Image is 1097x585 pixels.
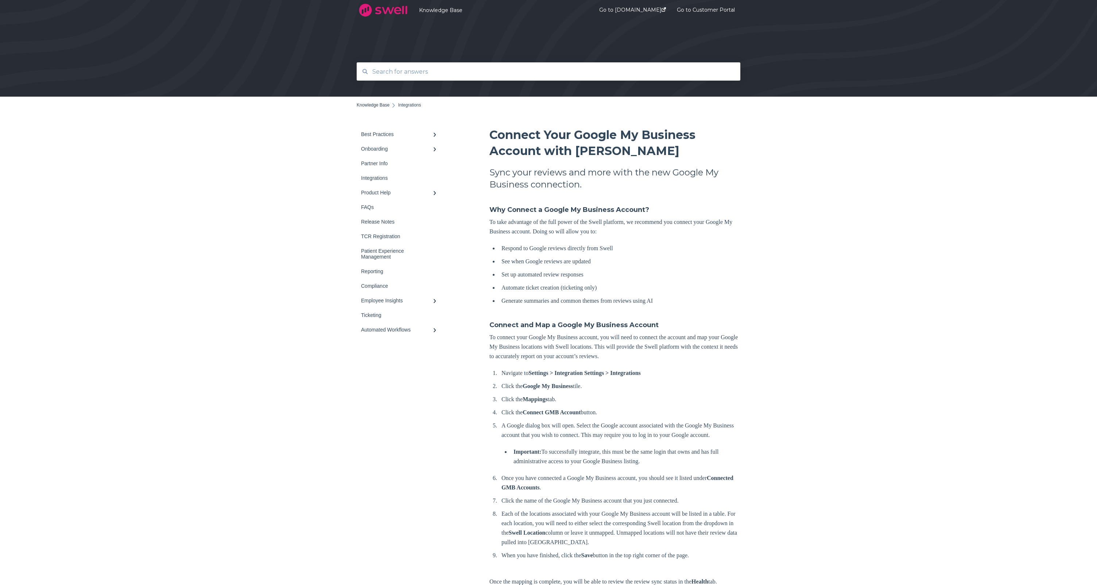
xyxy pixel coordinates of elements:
[357,156,444,171] a: Partner Info
[489,166,740,190] h2: Sync your reviews and more with the new Google My Business connection.
[509,530,546,536] strong: Swell Location
[513,449,541,455] strong: Important:
[499,296,740,306] li: Generate summaries and common themes from reviews using AI
[361,327,433,333] div: Automated Workflows
[357,142,444,156] a: Onboarding
[499,395,740,404] li: Click the tab.
[581,552,593,558] strong: Save
[499,509,740,547] li: Each of the locations associated with your Google My Business account will be listed in a table. ...
[357,200,444,214] a: FAQs
[419,7,577,13] a: Knowledge Base
[357,264,444,279] a: Reporting
[361,219,433,225] div: Release Notes
[357,244,444,264] a: Patient Experience Management
[357,185,444,200] a: Product Help
[528,370,641,376] strong: Settings > Integration Settings > Integrations
[499,421,740,466] li: A Google dialog box will open. Select the Google account associated with the Google My Business a...
[489,333,740,361] p: To connect your Google My Business account, you will need to connect the account and map your Goo...
[357,322,444,337] a: Automated Workflows
[499,270,740,279] li: Set up automated review responses
[499,244,740,253] li: Respond to Google reviews directly from Swell
[361,204,433,210] div: FAQs
[499,408,740,417] li: Click the button.
[499,551,740,560] li: When you have finished, click the button in the top right corner of the page.
[361,146,433,152] div: Onboarding
[357,214,444,229] a: Release Notes
[361,283,433,289] div: Compliance
[361,131,433,137] div: Best Practices
[361,298,433,303] div: Employee Insights
[361,175,433,181] div: Integrations
[489,205,740,214] h4: Why Connect a Google My Business Account?
[523,409,581,415] strong: Connect GMB Account
[499,496,740,505] li: Click the name of the Google My Business account that you just connected.
[489,320,740,330] h4: Connect and Map a Google My Business Account
[357,127,444,142] a: Best Practices
[499,473,740,492] li: Once you have connected a Google My Business account, you should see it listed under .
[361,268,433,274] div: Reporting
[511,447,740,466] li: To successfully integrate, this must be the same login that owns and has full administrative acce...
[501,475,733,491] strong: Connected GMB Accounts
[523,396,547,402] strong: Mappings
[357,1,410,19] img: company logo
[499,381,740,391] li: Click the tile.
[489,217,740,236] p: To take advantage of the full power of the Swell platform, we recommend you connect your Google M...
[357,229,444,244] a: TCR Registration
[357,102,389,108] a: Knowledge Base
[499,283,740,292] li: Automate ticket creation (ticketing only)
[523,383,573,389] strong: Google My Business
[499,368,740,378] li: Navigate to
[691,578,708,585] strong: Health
[357,279,444,293] a: Compliance
[357,308,444,322] a: Ticketing
[361,190,433,195] div: Product Help
[489,128,695,158] span: Connect Your Google My Business Account with [PERSON_NAME]
[361,312,433,318] div: Ticketing
[398,102,421,108] span: Integrations
[361,160,433,166] div: Partner Info
[368,64,729,80] input: Search for answers
[499,257,740,266] li: See when Google reviews are updated
[361,248,433,260] div: Patient Experience Management
[361,233,433,239] div: TCR Registration
[357,171,444,185] a: Integrations
[357,293,444,308] a: Employee Insights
